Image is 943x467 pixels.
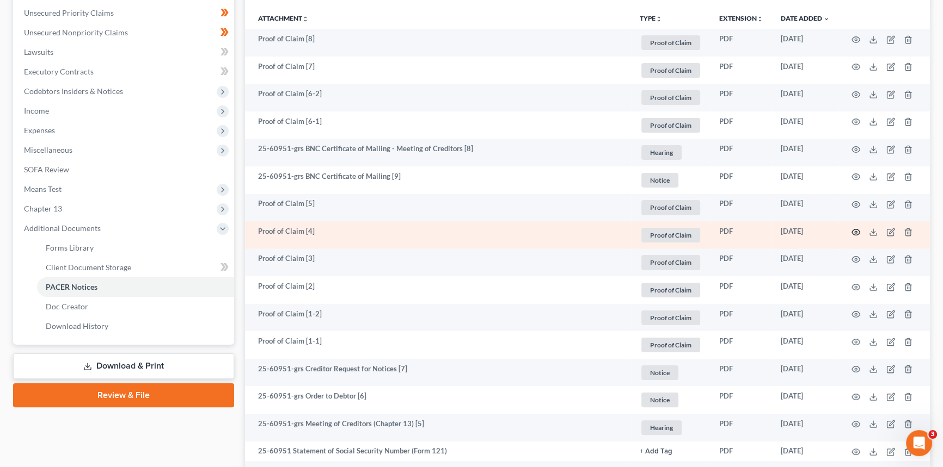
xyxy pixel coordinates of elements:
[245,29,631,57] td: Proof of Claim [8]
[37,316,234,336] a: Download History
[245,276,631,304] td: Proof of Claim [2]
[640,61,702,79] a: Proof of Claim
[640,89,702,107] a: Proof of Claim
[772,304,838,332] td: [DATE]
[640,253,702,271] a: Proof of Claim
[640,144,702,161] a: Hearing
[641,35,700,50] span: Proof of Claim
[245,221,631,249] td: Proof of Claim [4]
[640,446,702,456] a: + Add Tag
[641,145,682,160] span: Hearing
[24,8,114,17] span: Unsecured Priority Claims
[37,258,234,277] a: Client Document Storage
[772,139,838,167] td: [DATE]
[641,365,678,380] span: Notice
[24,126,55,135] span: Expenses
[24,184,62,194] span: Means Test
[640,448,672,455] button: + Add Tag
[15,42,234,62] a: Lawsuits
[46,282,97,291] span: PACER Notices
[711,111,772,139] td: PDF
[772,386,838,414] td: [DATE]
[640,34,702,52] a: Proof of Claim
[37,297,234,316] a: Doc Creator
[245,414,631,441] td: 25-60951-grs Meeting of Creditors (Chapter 13) [5]
[641,118,700,133] span: Proof of Claim
[37,238,234,258] a: Forms Library
[640,419,702,437] a: Hearing
[772,111,838,139] td: [DATE]
[46,302,88,311] span: Doc Creator
[711,249,772,277] td: PDF
[640,198,702,216] a: Proof of Claim
[24,67,94,76] span: Executory Contracts
[245,194,631,222] td: Proof of Claim [5]
[245,166,631,194] td: 25-60951-grs BNC Certificate of Mailing [9]
[245,331,631,359] td: Proof of Claim [1-1]
[641,393,678,407] span: Notice
[641,90,700,105] span: Proof of Claim
[640,336,702,354] a: Proof of Claim
[24,86,123,96] span: Codebtors Insiders & Notices
[245,386,631,414] td: 25-60951-grs Order to Debtor [6]
[772,29,838,57] td: [DATE]
[641,200,700,215] span: Proof of Claim
[772,57,838,84] td: [DATE]
[711,194,772,222] td: PDF
[24,28,128,37] span: Unsecured Nonpriority Claims
[641,63,700,78] span: Proof of Claim
[772,166,838,194] td: [DATE]
[24,223,101,233] span: Additional Documents
[641,228,700,242] span: Proof of Claim
[711,331,772,359] td: PDF
[711,276,772,304] td: PDF
[906,430,932,456] iframe: Intercom live chat
[46,243,94,252] span: Forms Library
[640,364,702,382] a: Notice
[15,3,234,23] a: Unsecured Priority Claims
[641,283,700,297] span: Proof of Claim
[24,165,69,174] span: SOFA Review
[772,249,838,277] td: [DATE]
[46,321,108,331] span: Download History
[772,331,838,359] td: [DATE]
[711,221,772,249] td: PDF
[245,57,631,84] td: Proof of Claim [7]
[711,29,772,57] td: PDF
[772,194,838,222] td: [DATE]
[711,414,772,441] td: PDF
[641,310,700,325] span: Proof of Claim
[711,441,772,461] td: PDF
[772,84,838,111] td: [DATE]
[640,281,702,299] a: Proof of Claim
[772,441,838,461] td: [DATE]
[245,304,631,332] td: Proof of Claim [1-2]
[641,420,682,435] span: Hearing
[640,391,702,409] a: Notice
[640,226,702,244] a: Proof of Claim
[245,84,631,111] td: Proof of Claim [6-2]
[711,386,772,414] td: PDF
[245,249,631,277] td: Proof of Claim [3]
[258,14,309,22] a: Attachmentunfold_more
[245,139,631,167] td: 25-60951-grs BNC Certificate of Mailing - Meeting of Creditors [8]
[24,145,72,154] span: Miscellaneous
[711,84,772,111] td: PDF
[641,173,678,188] span: Notice
[302,16,309,22] i: unfold_more
[711,57,772,84] td: PDF
[757,16,763,22] i: unfold_more
[640,15,662,22] button: TYPEunfold_more
[15,160,234,179] a: SOFA Review
[640,309,702,327] a: Proof of Claim
[772,359,838,387] td: [DATE]
[15,62,234,82] a: Executory Contracts
[772,221,838,249] td: [DATE]
[13,383,234,407] a: Review & File
[24,204,62,213] span: Chapter 13
[823,16,830,22] i: expand_more
[772,414,838,441] td: [DATE]
[641,255,700,270] span: Proof of Claim
[24,47,53,57] span: Lawsuits
[37,277,234,297] a: PACER Notices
